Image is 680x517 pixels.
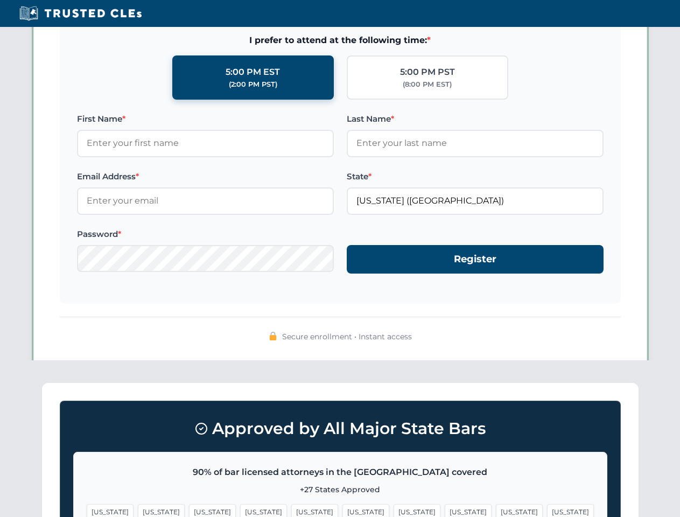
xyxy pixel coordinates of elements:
[347,113,604,125] label: Last Name
[347,245,604,274] button: Register
[229,79,277,90] div: (2:00 PM PST)
[77,113,334,125] label: First Name
[87,465,594,479] p: 90% of bar licensed attorneys in the [GEOGRAPHIC_DATA] covered
[77,130,334,157] input: Enter your first name
[77,187,334,214] input: Enter your email
[77,33,604,47] span: I prefer to attend at the following time:
[347,130,604,157] input: Enter your last name
[347,187,604,214] input: Florida (FL)
[347,170,604,183] label: State
[269,332,277,340] img: 🔒
[282,331,412,343] span: Secure enrollment • Instant access
[400,65,455,79] div: 5:00 PM PST
[77,228,334,241] label: Password
[16,5,145,22] img: Trusted CLEs
[87,484,594,495] p: +27 States Approved
[73,414,607,443] h3: Approved by All Major State Bars
[226,65,280,79] div: 5:00 PM EST
[77,170,334,183] label: Email Address
[403,79,452,90] div: (8:00 PM EST)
